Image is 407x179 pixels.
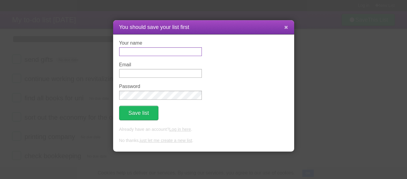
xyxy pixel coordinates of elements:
label: Email [119,62,202,68]
label: Password [119,84,202,89]
label: Your name [119,40,202,46]
a: Log in here [169,127,191,132]
p: Already have an account? . [119,126,288,133]
p: No thanks, . [119,137,288,144]
a: just let me create a new list [140,138,192,143]
button: Save list [119,106,158,120]
h1: You should save your list first [119,23,288,31]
